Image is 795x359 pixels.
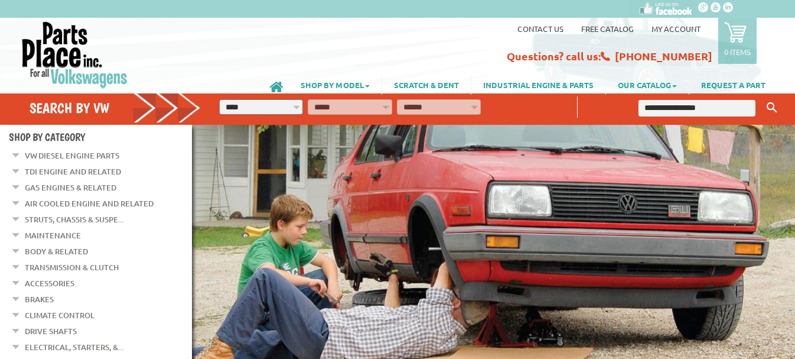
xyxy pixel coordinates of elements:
a: Drive Shafts [25,324,77,339]
a: Transmission & Clutch [25,260,119,275]
a: Maintenance [25,228,81,243]
a: OUR CATALOG [606,75,689,95]
a: Air Cooled Engine and Related [25,196,154,211]
a: VW Diesel Engine Parts [25,148,119,163]
a: Electrical, Starters, &... [25,339,123,355]
h4: Shop By Category [9,131,192,143]
a: Climate Control [25,308,95,323]
img: Parts Place Inc! [21,21,129,89]
a: SHOP BY MODEL [289,75,382,95]
a: Body & Related [25,244,88,259]
p: 0 items [724,47,751,57]
a: Struts, Chassis & Suspe... [25,212,123,227]
a: Free Catalog [581,24,634,34]
a: SCRATCH & DENT [382,75,471,95]
a: TDI Engine and Related [25,164,121,179]
a: 0 items [718,18,757,64]
a: Accessories [25,276,74,291]
a: INDUSTRIAL ENGINE & PARTS [471,75,605,95]
a: Contact us [517,24,563,34]
a: Gas Engines & Related [25,180,116,195]
a: My Account [651,24,700,34]
button: Keyword Search [763,98,781,118]
a: Brakes [25,292,54,307]
h4: Search by VW [30,99,201,117]
a: REQUEST A PART [689,75,777,95]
